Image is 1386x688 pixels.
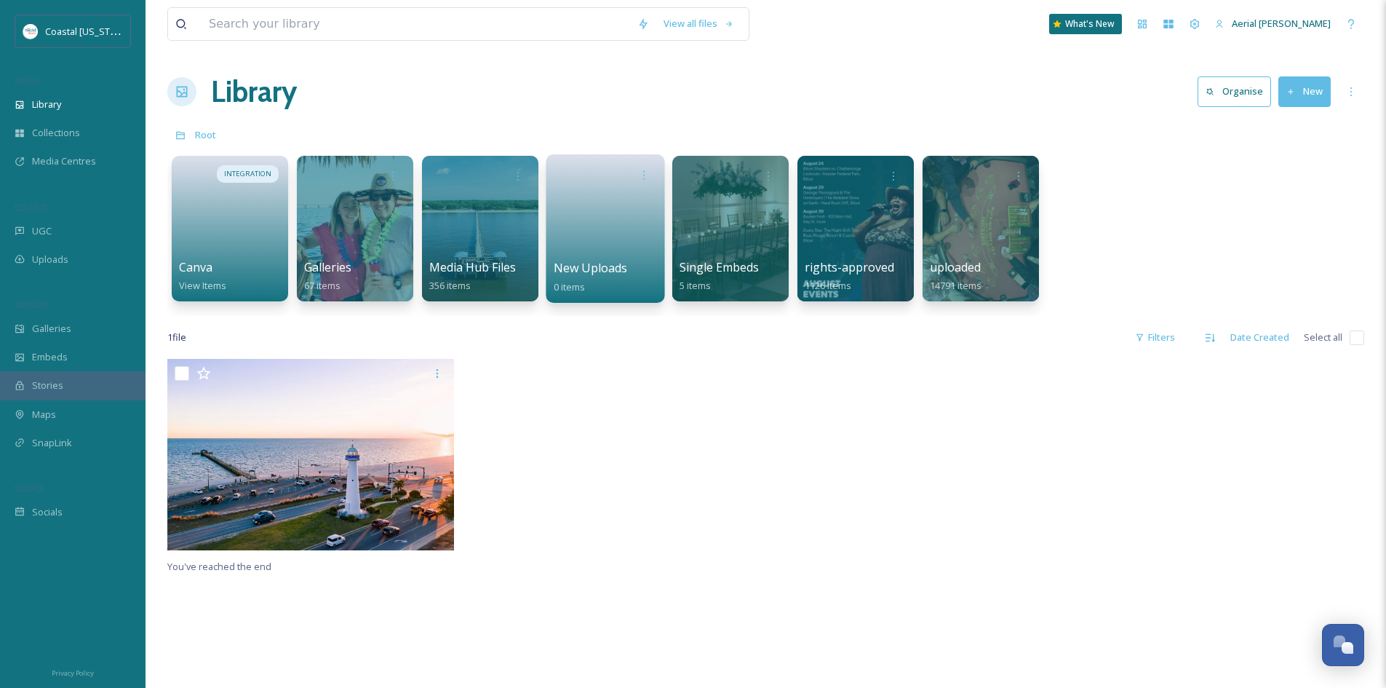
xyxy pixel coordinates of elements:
span: New Uploads [554,260,628,276]
img: download%20%281%29.jpeg [23,24,38,39]
span: Coastal [US_STATE] [45,24,129,38]
button: Open Chat [1322,624,1364,666]
a: Library [211,70,297,114]
span: UGC [32,224,52,238]
a: What's New [1049,14,1122,34]
button: Organise [1198,76,1271,106]
span: Socials [32,505,63,519]
a: Privacy Policy [52,663,94,681]
span: 67 items [304,279,340,292]
span: COLLECT [15,202,46,213]
span: Media Centres [32,154,96,168]
span: You've reached the end [167,560,271,573]
span: SOCIALS [15,483,44,494]
a: Single Embeds5 items [680,261,759,292]
div: Date Created [1223,323,1297,352]
div: Filters [1128,323,1182,352]
span: Media Hub Files [429,259,516,275]
a: Organise [1198,76,1278,106]
a: New Uploads0 items [554,261,628,293]
a: Galleries67 items [304,261,351,292]
span: Stories [32,379,63,392]
span: Galleries [304,259,351,275]
span: View Items [179,279,226,292]
span: SnapLink [32,436,72,450]
img: ext_1755182088.070741_zachary@snapsea.io-local-general-27-1676948802.jpg [167,359,454,550]
span: Canva [179,259,212,275]
span: MEDIA [15,75,40,86]
span: Collections [32,126,80,140]
span: 356 items [429,279,471,292]
span: Privacy Policy [52,668,94,678]
span: Aerial [PERSON_NAME] [1232,17,1331,30]
span: Library [32,98,61,111]
a: Root [195,126,216,143]
span: INTEGRATION [224,169,271,179]
span: Select all [1304,331,1342,344]
span: 1126 items [805,279,851,292]
span: Single Embeds [680,259,759,275]
span: Uploads [32,253,68,266]
span: uploaded [930,259,981,275]
span: 1 file [167,331,186,344]
span: Galleries [32,322,71,336]
a: View all files [656,9,741,38]
span: WIDGETS [15,299,48,310]
input: Search your library [202,8,630,40]
a: Media Hub Files356 items [429,261,516,292]
span: 0 items [554,280,586,293]
span: 14791 items [930,279,981,292]
span: 5 items [680,279,711,292]
a: Aerial [PERSON_NAME] [1208,9,1338,38]
span: Root [195,128,216,141]
button: New [1278,76,1331,106]
span: Maps [32,408,56,422]
span: rights-approved [805,259,894,275]
a: INTEGRATIONCanvaView Items [167,149,292,301]
a: rights-approved1126 items [805,261,894,292]
a: uploaded14791 items [930,261,981,292]
span: Embeds [32,350,68,364]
